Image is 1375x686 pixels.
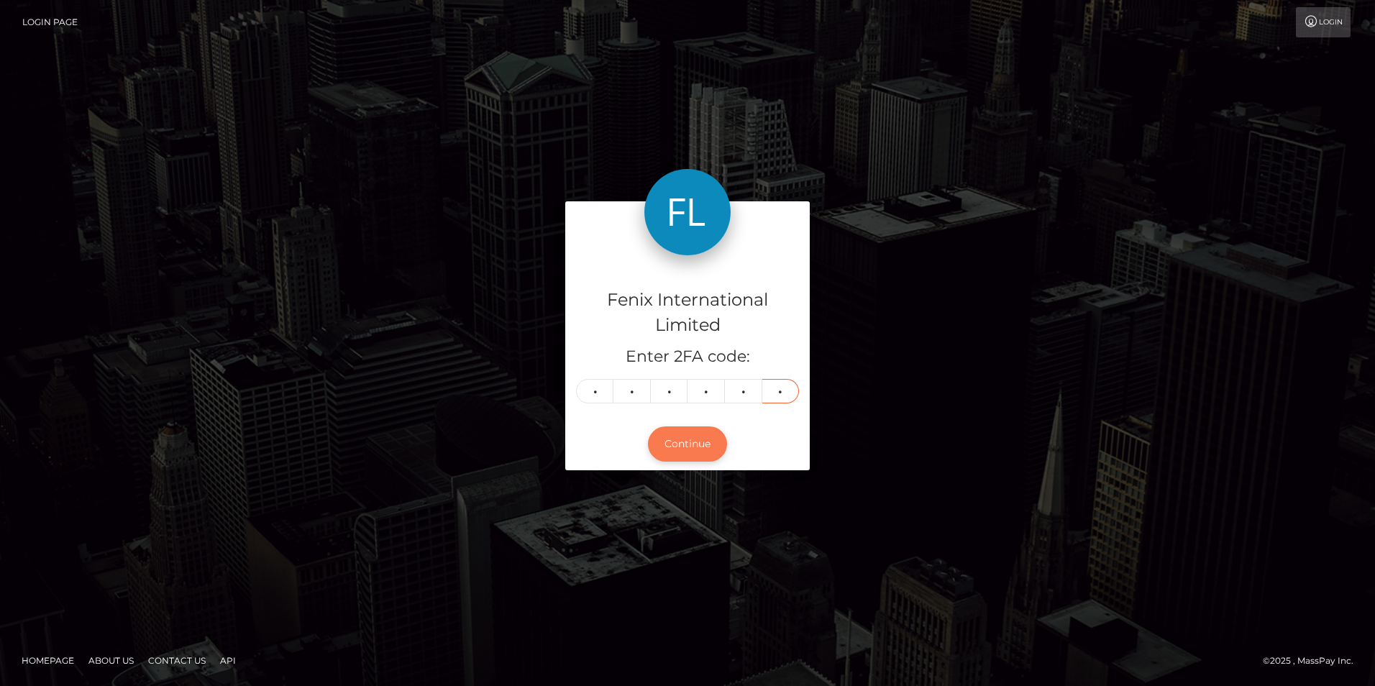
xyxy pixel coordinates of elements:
a: Homepage [16,649,80,672]
a: Contact Us [142,649,211,672]
a: Login Page [22,7,78,37]
h4: Fenix International Limited [576,288,799,338]
a: API [214,649,242,672]
img: Fenix International Limited [644,169,731,255]
button: Continue [648,426,727,462]
a: About Us [83,649,140,672]
h5: Enter 2FA code: [576,346,799,368]
div: © 2025 , MassPay Inc. [1263,653,1364,669]
a: Login [1296,7,1351,37]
